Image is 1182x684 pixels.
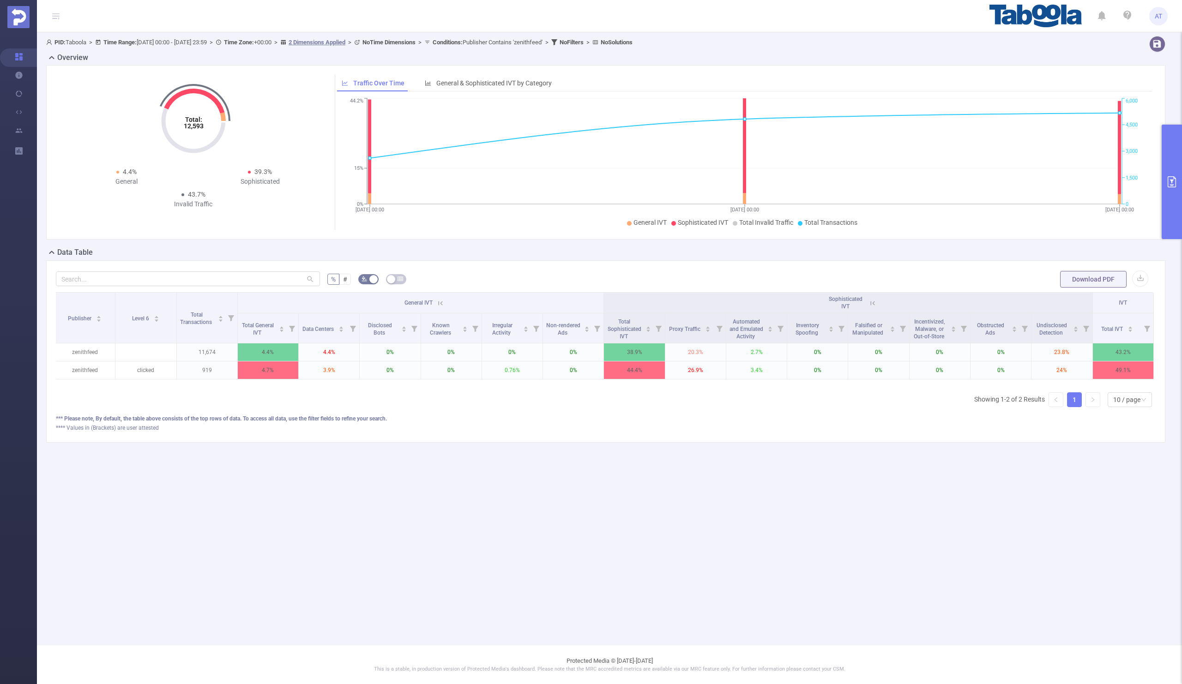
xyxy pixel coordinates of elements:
[1093,361,1153,379] p: 49.1%
[180,312,213,325] span: Total Transactions
[957,313,970,343] i: Filter menu
[768,325,773,328] i: icon: caret-up
[1113,393,1140,407] div: 10 / page
[852,322,885,336] span: Falsified or Manipulated
[356,207,384,213] tspan: [DATE] 00:00
[132,315,151,322] span: Level 6
[103,39,137,46] b: Time Range:
[1101,326,1124,332] span: Total IVT
[1067,392,1082,407] li: 1
[1060,271,1127,288] button: Download PDF
[492,322,513,336] span: Irregular Activity
[462,328,467,331] i: icon: caret-down
[645,325,651,330] div: Sort
[730,318,763,340] span: Automated and Emulated Activity
[37,645,1182,684] footer: Protected Media © [DATE]-[DATE]
[218,314,223,320] div: Sort
[1079,313,1092,343] i: Filter menu
[1031,361,1092,379] p: 24%
[1090,397,1096,402] i: icon: right
[279,325,284,328] i: icon: caret-up
[299,343,359,361] p: 4.4%
[354,165,363,171] tspan: 15%
[1128,325,1133,328] i: icon: caret-up
[421,361,482,379] p: 0%
[739,219,793,226] span: Total Invalid Traffic
[368,322,392,336] span: Disclosed Bots
[127,199,260,209] div: Invalid Traffic
[54,361,115,379] p: zenithfeed
[271,39,280,46] span: >
[665,343,726,361] p: 20.3%
[416,39,424,46] span: >
[433,39,543,46] span: Publisher Contains 'zenithfeed'
[86,39,95,46] span: >
[524,328,529,331] i: icon: caret-down
[1018,313,1031,343] i: Filter menu
[279,328,284,331] i: icon: caret-down
[343,276,347,283] span: #
[669,326,702,332] span: Proxy Traffic
[401,325,407,330] div: Sort
[713,313,726,343] i: Filter menu
[584,325,590,330] div: Sort
[910,361,970,379] p: 0%
[705,328,710,331] i: icon: caret-down
[242,322,274,336] span: Total General IVT
[848,361,909,379] p: 0%
[350,98,363,104] tspan: 44.2%
[645,328,651,331] i: icon: caret-down
[774,313,787,343] i: Filter menu
[56,414,1156,423] div: *** Please note, By default, the table above consists of the top rows of data. To access all data...
[585,325,590,328] i: icon: caret-up
[224,293,237,343] i: Filter menu
[974,392,1045,407] li: Showing 1-2 of 2 Results
[665,361,726,379] p: 26.9%
[177,361,237,379] p: 919
[279,325,284,330] div: Sort
[585,328,590,331] i: icon: caret-down
[829,296,862,310] span: Sophisticated IVT
[57,52,88,63] h2: Overview
[177,343,237,361] p: 11,674
[804,219,857,226] span: Total Transactions
[601,39,633,46] b: No Solutions
[60,666,1159,673] p: This is a stable, in production version of Protected Media's dashboard. Please note that the MRC ...
[796,322,820,336] span: Inventory Spoofing
[543,39,551,46] span: >
[353,79,404,87] span: Traffic Over Time
[730,207,759,213] tspan: [DATE] 00:00
[1126,149,1138,155] tspan: 3,000
[890,325,895,328] i: icon: caret-up
[1093,343,1153,361] p: 43.2%
[46,39,633,46] span: Taboola [DATE] 00:00 - [DATE] 23:59 +00:00
[914,318,946,340] span: Incentivized, Malware, or Out-of-Store
[218,314,223,317] i: icon: caret-up
[591,313,603,343] i: Filter menu
[462,325,468,330] div: Sort
[238,343,298,361] p: 4.4%
[726,361,787,379] p: 3.4%
[7,6,30,28] img: Protected Media
[1126,122,1138,128] tspan: 4,500
[1073,325,1079,330] div: Sort
[115,361,176,379] p: clicked
[238,361,298,379] p: 4.7%
[362,276,367,282] i: icon: bg-colors
[1037,322,1067,336] span: Undisclosed Detection
[971,361,1031,379] p: 0%
[193,177,327,186] div: Sophisticated
[433,39,463,46] b: Conditions :
[1086,392,1100,407] li: Next Page
[1140,313,1153,343] i: Filter menu
[1073,328,1078,331] i: icon: caret-down
[398,276,403,282] i: icon: table
[1067,393,1081,407] a: 1
[285,313,298,343] i: Filter menu
[430,322,452,336] span: Known Crawlers
[584,39,592,46] span: >
[401,328,406,331] i: icon: caret-down
[46,39,54,45] i: icon: user
[705,325,711,330] div: Sort
[299,361,359,379] p: 3.9%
